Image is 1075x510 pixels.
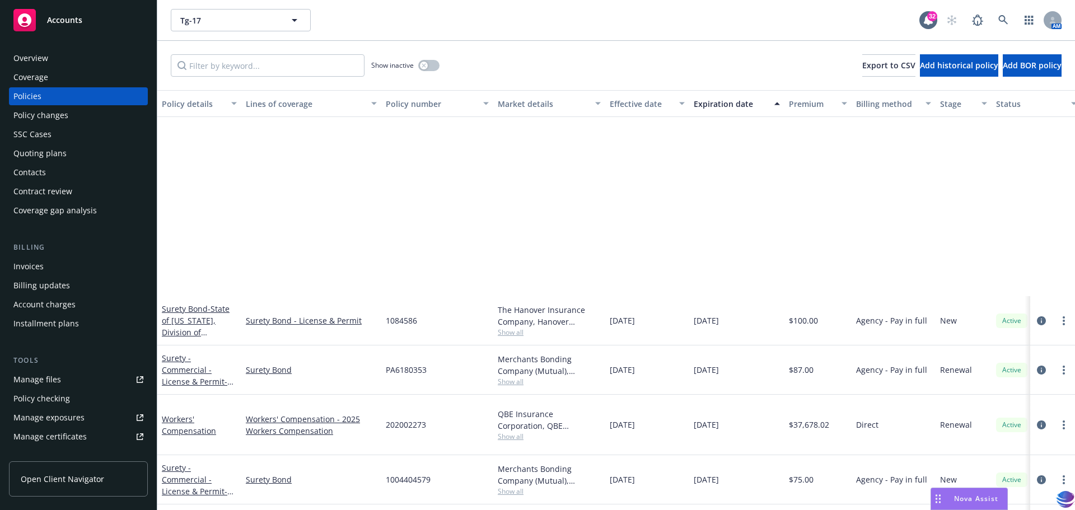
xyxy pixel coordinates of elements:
a: Coverage gap analysis [9,202,148,219]
span: Direct [856,419,878,431]
div: Manage certificates [13,428,87,446]
button: Stage [936,90,992,117]
div: Billing updates [13,277,70,294]
a: circleInformation [1035,473,1048,486]
span: Show all [498,432,601,441]
span: Show all [498,327,601,337]
a: Surety Bond [246,364,377,376]
span: Add BOR policy [1003,60,1062,71]
button: Tg-17 [171,9,311,31]
span: [DATE] [694,315,719,326]
div: 32 [927,11,937,21]
button: Export to CSV [862,54,915,77]
span: [DATE] [610,364,635,376]
span: [DATE] [694,364,719,376]
a: Policy changes [9,106,148,124]
a: Surety Bond [162,303,230,349]
div: Effective date [610,98,672,110]
div: Drag to move [931,488,945,509]
div: Coverage [13,68,48,86]
button: Expiration date [689,90,784,117]
div: Coverage gap analysis [13,202,97,219]
span: 202002273 [386,419,426,431]
span: $75.00 [789,474,814,485]
a: circleInformation [1035,314,1048,327]
button: Add BOR policy [1003,54,1062,77]
span: Export to CSV [862,60,915,71]
span: Active [1001,420,1023,430]
a: SSC Cases [9,125,148,143]
span: Tg-17 [180,15,277,26]
a: Manage claims [9,447,148,465]
span: Manage exposures [9,409,148,427]
button: Premium [784,90,852,117]
div: Merchants Bonding Company (Mutual), Merchants Bonding Company [498,353,601,377]
a: more [1057,418,1071,432]
a: Installment plans [9,315,148,333]
div: Overview [13,49,48,67]
img: svg+xml;base64,PHN2ZyB3aWR0aD0iMzQiIGhlaWdodD0iMzQiIHZpZXdCb3g9IjAgMCAzNCAzNCIgZmlsbD0ibm9uZSIgeG... [1056,489,1075,510]
span: Renewal [940,364,972,376]
span: Active [1001,365,1023,375]
div: Lines of coverage [246,98,364,110]
span: [DATE] [694,474,719,485]
div: Policies [13,87,41,105]
button: Nova Assist [931,488,1008,510]
button: Effective date [605,90,689,117]
div: Tools [9,355,148,366]
a: Overview [9,49,148,67]
a: Contract review [9,183,148,200]
a: Surety Bond [246,474,377,485]
div: Policy changes [13,106,68,124]
a: Policy checking [9,390,148,408]
span: Show all [498,486,601,496]
span: $37,678.02 [789,419,829,431]
span: 1084586 [386,315,417,326]
span: [DATE] [610,474,635,485]
span: Renewal [940,419,972,431]
span: [DATE] [610,419,635,431]
a: circleInformation [1035,418,1048,432]
span: Nova Assist [954,494,998,503]
div: Stage [940,98,975,110]
div: Contacts [13,163,46,181]
div: Billing [9,242,148,253]
input: Filter by keyword... [171,54,364,77]
a: Account charges [9,296,148,314]
a: Coverage [9,68,148,86]
div: Account charges [13,296,76,314]
span: Active [1001,475,1023,485]
a: Manage files [9,371,148,389]
div: Policy checking [13,390,70,408]
button: Policy details [157,90,241,117]
button: Policy number [381,90,493,117]
a: circleInformation [1035,363,1048,377]
a: Policies [9,87,148,105]
a: Surety Bond - License & Permit [246,315,377,326]
span: Show all [498,377,601,386]
a: more [1057,363,1071,377]
span: [DATE] [694,419,719,431]
a: Search [992,9,1015,31]
button: Billing method [852,90,936,117]
span: $87.00 [789,364,814,376]
span: Agency - Pay in full [856,474,927,485]
a: Quoting plans [9,144,148,162]
a: Invoices [9,258,148,275]
span: New [940,474,957,485]
a: Billing updates [9,277,148,294]
a: Accounts [9,4,148,36]
div: Market details [498,98,588,110]
a: Surety - Commercial - License & Permit [162,353,237,410]
button: Lines of coverage [241,90,381,117]
span: Agency - Pay in full [856,364,927,376]
span: [DATE] [610,315,635,326]
button: Add historical policy [920,54,998,77]
div: Manage files [13,371,61,389]
span: 1004404579 [386,474,431,485]
span: Active [1001,316,1023,326]
div: Contract review [13,183,72,200]
a: Start snowing [941,9,963,31]
div: SSC Cases [13,125,52,143]
div: Expiration date [694,98,768,110]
